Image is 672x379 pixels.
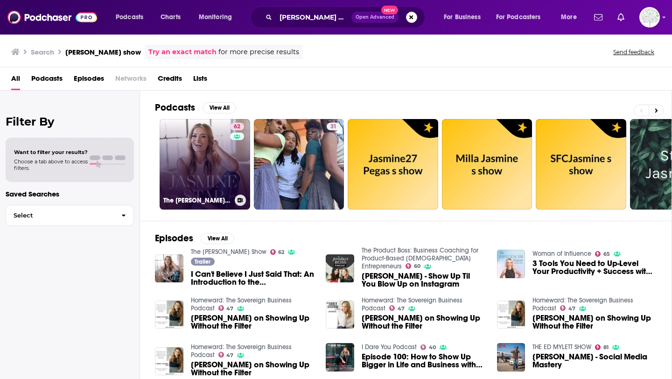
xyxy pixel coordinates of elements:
[532,260,657,275] span: 3 Tools You Need to Up-Level Your Productivity + Success with the [PERSON_NAME] Podcast [Summer S...
[532,343,591,351] a: THE ED MYLETT SHOW
[191,314,315,330] a: Jasmine Star on Showing Up Without the Filter
[639,7,660,28] button: Show profile menu
[532,314,657,330] a: Jasmine Star on Showing Up Without the Filter
[381,6,398,14] span: New
[191,361,315,377] span: [PERSON_NAME] on Showing Up Without the Filter
[590,9,606,25] a: Show notifications dropdown
[14,158,88,171] span: Choose a tab above to access filters.
[389,305,405,311] a: 47
[234,122,240,132] span: 62
[109,10,155,25] button: open menu
[6,205,134,226] button: Select
[191,248,266,256] a: The Jasmine Star Show
[326,254,354,283] a: Jasmine Star - Show Up Til You Blow Up on Instagram
[490,10,554,25] button: open menu
[155,301,183,329] img: Jasmine Star on Showing Up Without the Filter
[155,232,234,244] a: EpisodesView All
[160,119,250,210] a: 62The [PERSON_NAME] Show
[148,47,217,57] a: Try an exact match
[532,260,657,275] a: 3 Tools You Need to Up-Level Your Productivity + Success with the Jasmine Star Podcast [Summer Sh...
[191,314,315,330] span: [PERSON_NAME] on Showing Up Without the Filter
[11,71,20,90] a: All
[254,119,344,210] a: 31
[278,250,284,254] span: 62
[497,301,525,329] img: Jasmine Star on Showing Up Without the Filter
[362,353,486,369] span: Episode 100: How to Show Up Bigger in Life and Business with [PERSON_NAME]
[351,12,399,23] button: Open AdvancedNew
[201,233,234,244] button: View All
[6,115,134,128] h2: Filter By
[561,11,577,24] span: More
[398,307,405,311] span: 47
[362,353,486,369] a: Episode 100: How to Show Up Bigger in Life and Business with Jasmine Star
[230,123,244,130] a: 62
[595,344,609,350] a: 81
[6,189,134,198] p: Saved Searches
[610,48,657,56] button: Send feedback
[191,296,292,312] a: Homeward: The Sovereign Business Podcast
[161,11,181,24] span: Charts
[155,102,195,113] h2: Podcasts
[193,71,207,90] a: Lists
[414,264,420,268] span: 60
[195,259,210,265] span: Trailer
[218,47,299,57] span: for more precise results
[362,272,486,288] span: [PERSON_NAME] - Show Up Til You Blow Up on Instagram
[362,296,462,312] a: Homeward: The Sovereign Business Podcast
[362,314,486,330] span: [PERSON_NAME] on Showing Up Without the Filter
[115,71,147,90] span: Networks
[362,314,486,330] a: Jasmine Star on Showing Up Without the Filter
[497,343,525,372] img: Jasmine Star - Social Media Mastery
[444,11,481,24] span: For Business
[7,8,97,26] img: Podchaser - Follow, Share and Rate Podcasts
[437,10,492,25] button: open menu
[203,102,236,113] button: View All
[155,232,193,244] h2: Episodes
[191,270,315,286] a: I Can't Believe I Just Said That: An Introduction to the Jasmine Star Show
[270,249,285,255] a: 62
[276,10,351,25] input: Search podcasts, credits, & more...
[639,7,660,28] img: User Profile
[191,361,315,377] a: Jasmine Star on Showing Up Without the Filter
[218,305,234,311] a: 47
[330,122,336,132] span: 31
[326,301,354,329] img: Jasmine Star on Showing Up Without the Filter
[560,305,575,311] a: 47
[420,344,436,350] a: 40
[155,102,236,113] a: PodcastsView All
[639,7,660,28] span: Logged in as WunderTanya
[326,343,354,372] img: Episode 100: How to Show Up Bigger in Life and Business with Jasmine Star
[532,296,633,312] a: Homeward: The Sovereign Business Podcast
[192,10,244,25] button: open menu
[116,11,143,24] span: Podcasts
[497,250,525,278] img: 3 Tools You Need to Up-Level Your Productivity + Success with the Jasmine Star Podcast [Summer Sh...
[31,71,63,90] a: Podcasts
[226,353,233,358] span: 47
[532,353,657,369] span: [PERSON_NAME] - Social Media Mastery
[226,307,233,311] span: 47
[532,353,657,369] a: Jasmine Star - Social Media Mastery
[603,345,609,350] span: 81
[191,343,292,359] a: Homeward: The Sovereign Business Podcast
[158,71,182,90] span: Credits
[163,197,231,204] h3: The [PERSON_NAME] Show
[155,347,183,376] img: Jasmine Star on Showing Up Without the Filter
[327,123,340,130] a: 31
[65,48,141,56] h3: [PERSON_NAME] show
[603,252,610,256] span: 65
[362,246,478,270] a: The Product Boss: Business Coaching for Product-Based Female Entrepreneurs
[595,251,610,257] a: 65
[74,71,104,90] a: Episodes
[614,9,628,25] a: Show notifications dropdown
[429,345,436,350] span: 40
